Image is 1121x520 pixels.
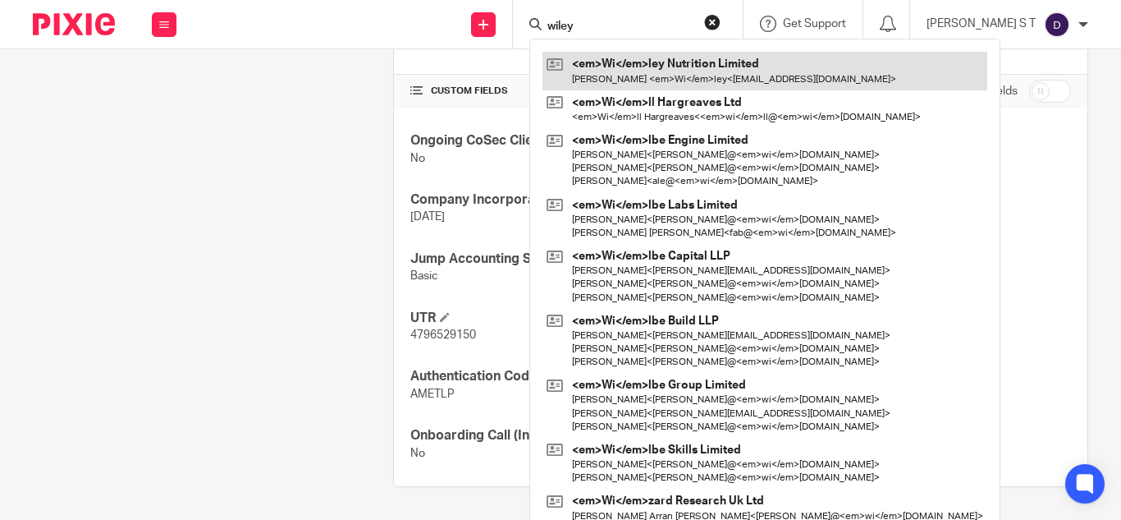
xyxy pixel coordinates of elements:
span: AMETLP [410,389,455,400]
span: Basic [410,270,438,282]
h4: Jump Accounting Service [410,251,740,268]
p: [PERSON_NAME] S T [927,16,1036,32]
span: [DATE] [410,211,445,223]
input: Search [546,20,693,35]
button: Clear [704,14,721,30]
span: No [410,448,425,459]
h4: Authentication Code [410,368,740,385]
h4: Onboarding Call (Internal) [410,427,740,444]
span: No [410,153,425,164]
h4: Company Incorporated On [410,191,740,209]
img: Pixie [33,13,115,35]
span: Get Support [783,18,846,30]
img: svg%3E [1044,12,1070,38]
h4: CUSTOM FIELDS [410,85,740,98]
span: 4796529150 [410,329,476,341]
h4: UTR [410,310,740,327]
h4: Ongoing CoSec Client [410,132,740,150]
